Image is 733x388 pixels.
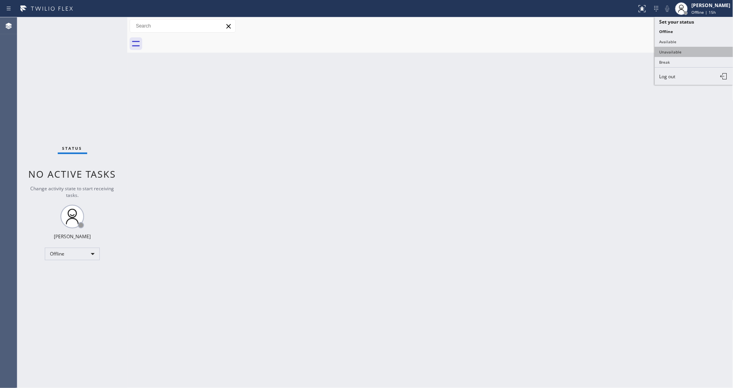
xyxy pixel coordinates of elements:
span: No active tasks [29,167,116,180]
span: Change activity state to start receiving tasks. [31,185,114,199]
input: Search [130,20,235,32]
div: Offline [45,248,100,260]
span: Offline | 15h [692,9,716,15]
span: Status [62,145,82,151]
div: [PERSON_NAME] [692,2,731,9]
button: Mute [662,3,673,14]
div: [PERSON_NAME] [54,233,91,240]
